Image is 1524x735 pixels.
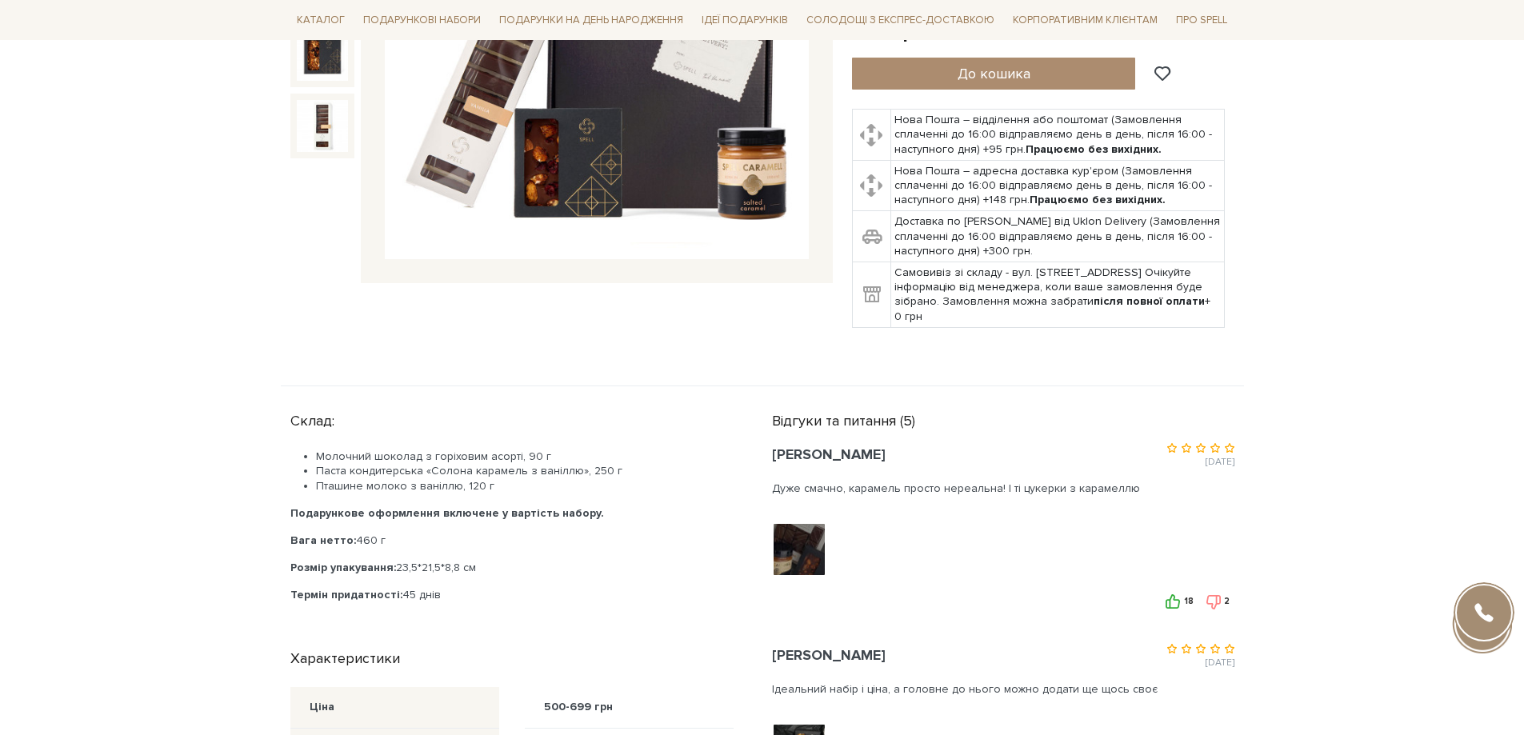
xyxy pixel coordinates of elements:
[748,499,850,601] img: Подарунок Шоколадний комплімент
[1201,593,1234,609] button: 2
[297,30,348,81] img: Подарунок Шоколадний комплімент
[290,405,734,430] div: Склад:
[1094,294,1205,308] b: після повної оплати
[1161,593,1198,609] button: 18
[316,449,734,464] li: Молочний шоколад з горіховим асорті, 90 г
[290,588,734,602] p: 45 днів
[493,8,690,33] span: Подарунки на День народження
[958,65,1030,82] span: До кошика
[290,561,734,575] p: 23,5*21,5*8,8 см
[891,110,1225,161] td: Нова Пошта – відділення або поштомат (Замовлення сплаченні до 16:00 відправляємо день в день, піс...
[1170,8,1234,33] span: Про Spell
[1003,441,1234,469] div: [DATE]
[316,464,734,478] li: Паста кондитерська «Солона карамель з ваніллю», 250 г
[1224,596,1230,606] span: 2
[852,58,1136,90] button: До кошика
[290,588,402,601] b: Термін придатності:
[290,8,351,33] span: Каталог
[281,643,743,668] div: Характеристики
[695,8,794,33] span: Ідеї подарунків
[1003,641,1234,670] div: [DATE]
[316,479,734,493] li: Пташине молоко з ваніллю, 120 г
[290,506,604,520] b: Подарункове оформлення включене у вартість набору.
[772,405,1234,430] div: Відгуки та питання (5)
[772,646,886,664] span: [PERSON_NAME]
[1006,6,1164,34] a: Корпоративним клієнтам
[357,8,487,33] span: Подарункові набори
[544,700,613,714] div: 500-699 грн
[297,100,348,151] img: Подарунок Шоколадний комплімент
[891,160,1225,211] td: Нова Пошта – адресна доставка кур'єром (Замовлення сплаченні до 16:00 відправляємо день в день, п...
[290,533,734,548] p: 460 г
[310,700,334,714] div: Ціна
[772,674,1234,714] div: Ідеальний набір і ціна, а головне до нього можно додати ще щось своє
[891,262,1225,328] td: Самовивіз зі складу - вул. [STREET_ADDRESS] Очікуйте інформацію від менеджера, коли ваше замовлен...
[1030,193,1166,206] b: Працюємо без вихідних.
[772,445,886,463] span: [PERSON_NAME]
[290,561,396,574] b: Розмір упакування:
[772,473,1234,513] div: Дуже смачно, карамель просто нереальна! І ті цукерки з карамеллю
[290,533,356,547] b: Вага нетто:
[1184,596,1193,606] span: 18
[891,211,1225,262] td: Доставка по [PERSON_NAME] від Uklon Delivery (Замовлення сплаченні до 16:00 відправляємо день в д...
[800,6,1001,34] a: Солодощі з експрес-доставкою
[1026,142,1162,156] b: Працюємо без вихідних.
